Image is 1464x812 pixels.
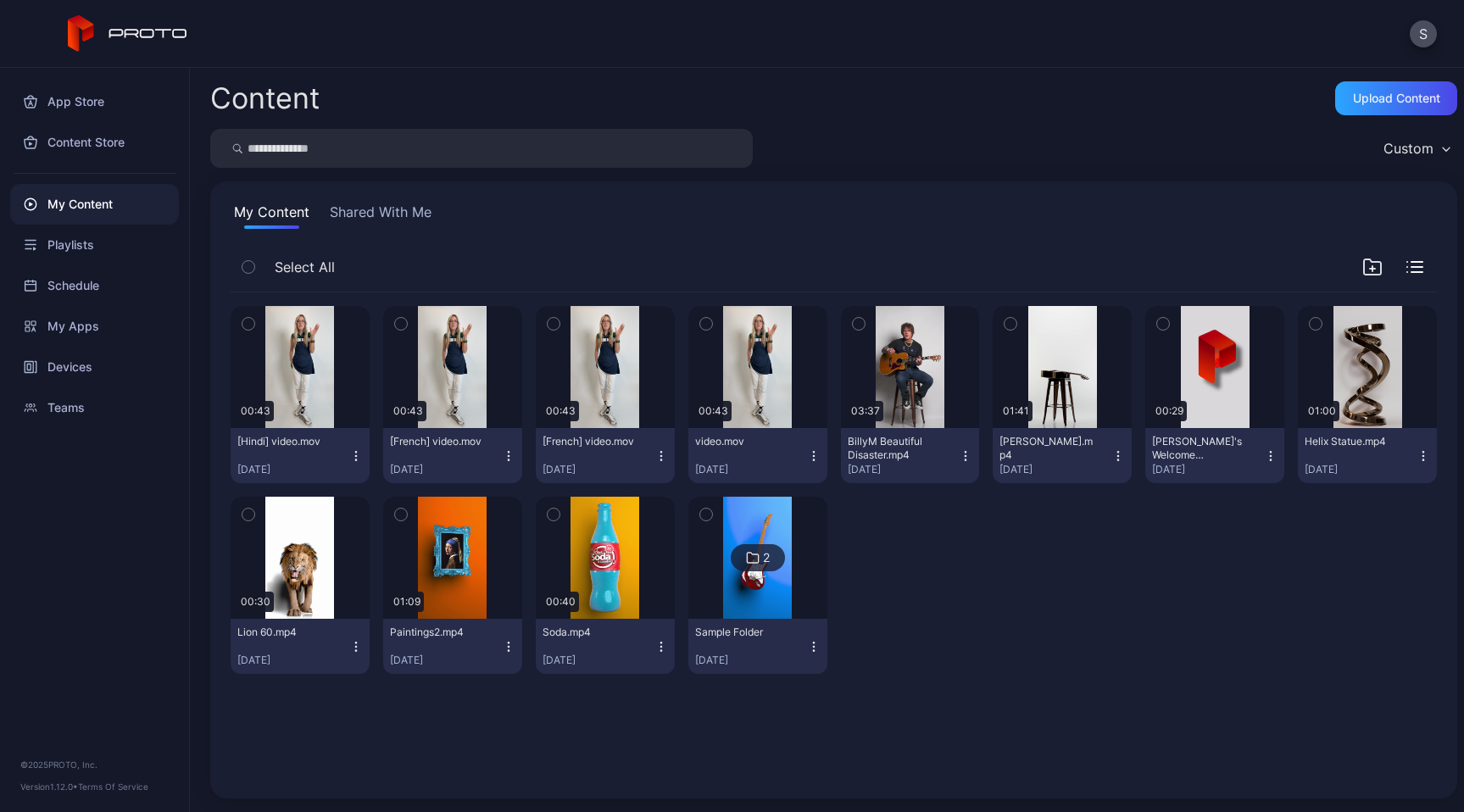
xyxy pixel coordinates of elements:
button: [PERSON_NAME]'s Welcome Video.mp4[DATE] [1145,428,1284,483]
div: BillyM Silhouette.mp4 [999,435,1093,462]
button: [French] video.mov[DATE] [536,428,675,483]
div: [DATE] [237,463,349,476]
div: © 2025 PROTO, Inc. [20,758,169,771]
a: Schedule [10,265,179,306]
div: [DATE] [237,653,349,667]
a: App Store [10,81,179,122]
a: Terms Of Service [78,781,148,792]
a: Content Store [10,122,179,163]
div: Sample Folder [695,626,788,639]
div: Helix Statue.mp4 [1305,435,1398,448]
div: [DATE] [390,463,502,476]
div: [DATE] [543,463,654,476]
div: [French] video.mov [543,435,636,448]
div: Paintings2.mp4 [390,626,483,639]
div: Upload Content [1353,92,1440,105]
button: video.mov[DATE] [688,428,827,483]
button: BillyM Beautiful Disaster.mp4[DATE] [841,428,980,483]
a: Teams [10,387,179,428]
button: [PERSON_NAME].mp4[DATE] [993,428,1132,483]
a: My Apps [10,306,179,347]
div: [DATE] [695,463,807,476]
div: David's Welcome Video.mp4 [1152,435,1245,462]
button: Lion 60.mp4[DATE] [231,619,370,674]
div: Content [210,84,320,113]
div: [DATE] [543,653,654,667]
div: [DATE] [848,463,960,476]
div: video.mov [695,435,788,448]
div: Lion 60.mp4 [237,626,331,639]
div: [French] video.mov [390,435,483,448]
button: Paintings2.mp4[DATE] [383,619,522,674]
button: Custom [1375,129,1457,168]
a: Devices [10,347,179,387]
div: [DATE] [1152,463,1264,476]
div: [DATE] [1305,463,1417,476]
span: Select All [275,257,335,277]
div: Soda.mp4 [543,626,636,639]
button: Soda.mp4[DATE] [536,619,675,674]
span: Version 1.12.0 • [20,781,78,792]
button: Helix Statue.mp4[DATE] [1298,428,1437,483]
button: Upload Content [1335,81,1457,115]
div: 2 [763,550,770,565]
div: [DATE] [999,463,1111,476]
button: S [1410,20,1437,47]
button: Shared With Me [326,202,435,229]
div: Custom [1383,140,1433,157]
div: [DATE] [390,653,502,667]
button: [Hindi] video.mov[DATE] [231,428,370,483]
div: [Hindi] video.mov [237,435,331,448]
div: [DATE] [695,653,807,667]
button: Sample Folder[DATE] [688,619,827,674]
a: My Content [10,184,179,225]
div: BillyM Beautiful Disaster.mp4 [848,435,941,462]
a: Playlists [10,225,179,265]
button: My Content [231,202,313,229]
button: [French] video.mov[DATE] [383,428,522,483]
